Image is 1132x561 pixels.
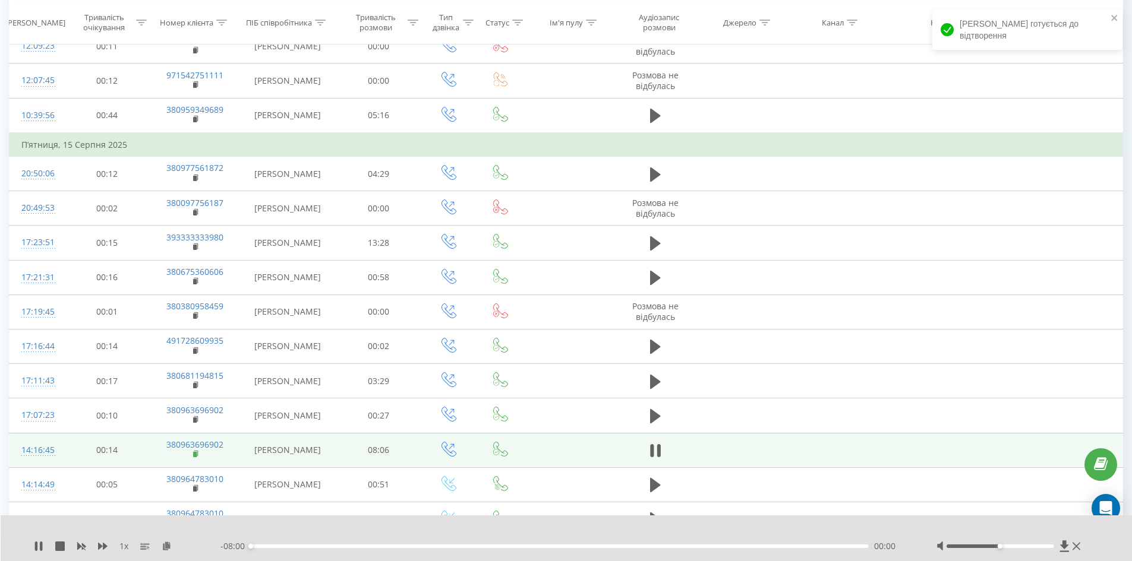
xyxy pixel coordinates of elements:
[166,35,223,46] a: 380636636333
[246,17,312,27] div: ПІБ співробітника
[64,157,150,191] td: 00:12
[64,64,150,98] td: 00:12
[21,300,52,324] div: 17:19:45
[21,335,52,358] div: 17:16:44
[632,35,679,57] span: Розмова не відбулась
[931,17,965,27] div: Кампанія
[723,17,756,27] div: Джерело
[21,69,52,92] div: 12:07:45
[336,226,422,260] td: 13:28
[75,12,134,33] div: Тривалість очікування
[336,98,422,133] td: 05:16
[239,64,336,98] td: [PERSON_NAME]
[632,197,679,219] span: Розмова не відбулась
[239,98,336,133] td: [PERSON_NAME]
[64,502,150,536] td: 00:04
[1092,494,1120,522] div: Open Intercom Messenger
[239,502,336,536] td: [PERSON_NAME]
[822,17,844,27] div: Канал
[336,467,422,502] td: 00:51
[239,364,336,398] td: [PERSON_NAME]
[432,12,460,33] div: Тип дзвінка
[166,370,223,381] a: 380681194815
[119,540,128,552] span: 1 x
[21,473,52,496] div: 14:14:49
[239,157,336,191] td: [PERSON_NAME]
[998,544,1002,549] div: Accessibility label
[336,157,422,191] td: 04:29
[239,467,336,502] td: [PERSON_NAME]
[239,226,336,260] td: [PERSON_NAME]
[239,433,336,467] td: [PERSON_NAME]
[21,439,52,462] div: 14:16:45
[336,29,422,64] td: 00:00
[166,104,223,115] a: 380959349689
[239,29,336,64] td: [PERSON_NAME]
[21,266,52,289] div: 17:21:31
[166,197,223,208] a: 380097756187
[632,300,679,322] span: Розмова не відбулась
[166,404,223,416] a: 380963696902
[166,473,223,484] a: 380964783010
[64,29,150,64] td: 00:11
[336,260,422,294] td: 00:58
[64,329,150,363] td: 00:14
[1111,13,1119,24] button: close
[220,540,251,552] span: - 08:00
[550,17,583,27] div: Ім'я пулу
[64,467,150,502] td: 00:05
[64,226,150,260] td: 00:15
[21,508,52,531] div: 14:09:28
[239,260,336,294] td: [PERSON_NAME]
[21,104,52,127] div: 10:39:56
[346,12,405,33] div: Тривалість розмови
[239,329,336,363] td: [PERSON_NAME]
[21,162,52,185] div: 20:50:06
[336,64,422,98] td: 00:00
[336,398,422,433] td: 00:27
[160,17,213,27] div: Номер клієнта
[64,191,150,226] td: 00:02
[336,191,422,226] td: 00:00
[10,133,1123,157] td: П’ятниця, 15 Серпня 2025
[239,398,336,433] td: [PERSON_NAME]
[64,433,150,467] td: 00:14
[239,294,336,329] td: [PERSON_NAME]
[166,300,223,312] a: 380380958459
[336,433,422,467] td: 08:06
[166,335,223,346] a: 491728609935
[932,9,1122,50] div: [PERSON_NAME] готується до відтворення
[64,364,150,398] td: 00:17
[874,540,895,552] span: 00:00
[64,398,150,433] td: 00:10
[166,266,223,277] a: 380675360606
[166,508,223,519] a: 380964783010
[166,69,223,81] a: 971542751111
[336,364,422,398] td: 03:29
[5,17,65,27] div: [PERSON_NAME]
[166,162,223,173] a: 380977561872
[485,17,509,27] div: Статус
[64,98,150,133] td: 00:44
[166,439,223,450] a: 380963696902
[21,404,52,427] div: 17:07:23
[21,34,52,58] div: 12:09:23
[248,544,253,549] div: Accessibility label
[632,69,679,91] span: Розмова не відбулась
[21,196,52,220] div: 20:49:53
[336,502,422,536] td: 00:26
[239,191,336,226] td: [PERSON_NAME]
[64,260,150,294] td: 00:16
[336,294,422,329] td: 00:00
[625,12,693,33] div: Аудіозапис розмови
[21,369,52,392] div: 17:11:43
[21,231,52,254] div: 17:23:51
[64,294,150,329] td: 00:01
[336,329,422,363] td: 00:02
[166,232,223,243] a: 393333333980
